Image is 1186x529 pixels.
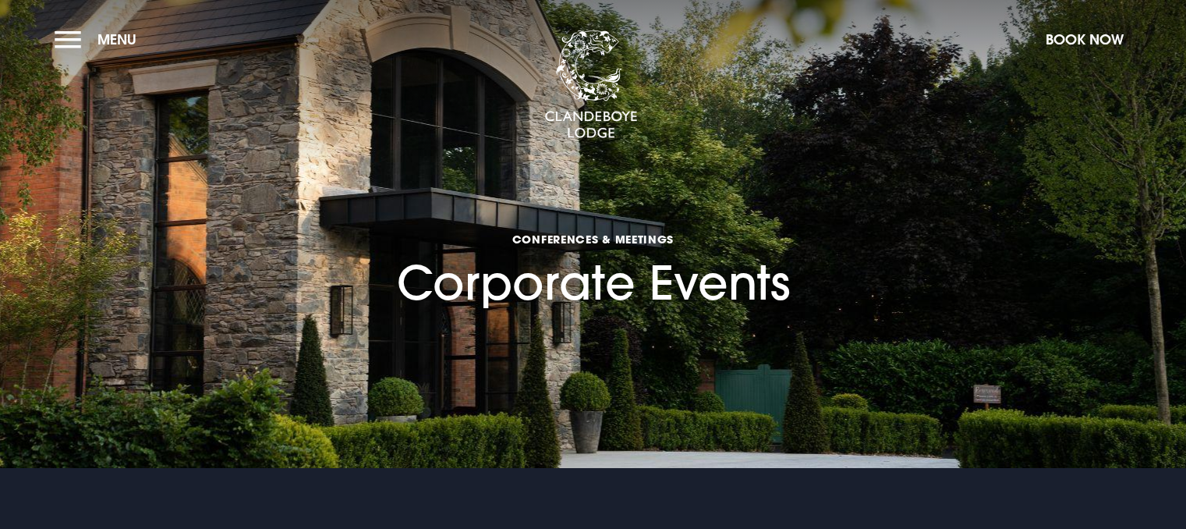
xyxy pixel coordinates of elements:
[397,232,790,247] span: Conferences & Meetings
[55,23,144,56] button: Menu
[1038,23,1131,56] button: Book Now
[544,30,638,140] img: Clandeboye Lodge
[397,165,790,311] h1: Corporate Events
[97,30,136,48] span: Menu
